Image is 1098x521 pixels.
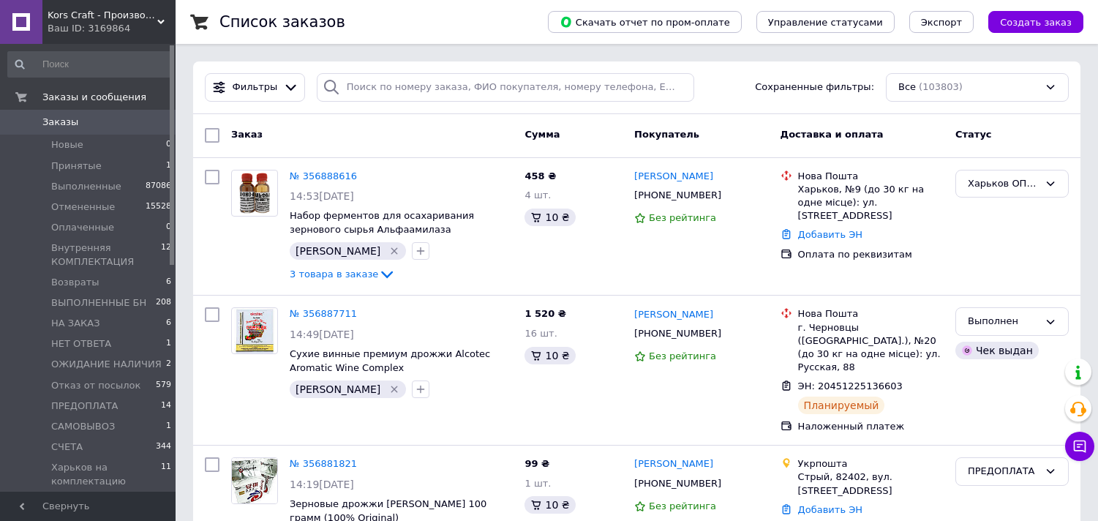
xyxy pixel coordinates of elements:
span: 14 [161,400,171,413]
span: Kors Craft - Производитель дистилляционного оборудования [48,9,157,22]
a: № 356888616 [290,170,357,181]
span: [PERSON_NAME] [296,245,380,257]
img: Фото товару [232,170,277,216]
a: № 356887711 [290,308,357,319]
span: 14:53[DATE] [290,190,354,202]
span: Статус [955,129,992,140]
span: Все [898,80,916,94]
svg: Удалить метку [388,383,400,395]
span: Сумма [524,129,560,140]
span: Заказы [42,116,78,129]
a: Набор ферментов для осахаривания зернового сырья Альфаамилаза высокотемпературная + Глюкоамилаза ... [290,210,490,262]
span: 11 [161,461,171,487]
span: 3 товара в заказе [290,269,378,280]
span: 15528 [146,200,171,214]
a: Добавить ЭН [798,229,862,240]
span: 6 [166,317,171,330]
span: [PERSON_NAME] [296,383,380,395]
a: 3 товара в заказе [290,269,396,280]
span: 4 шт. [524,190,551,200]
span: [PHONE_NUMBER] [634,328,721,339]
input: Поиск по номеру заказа, ФИО покупателя, номеру телефона, Email, номеру накладной [317,73,694,102]
span: ОЖИДАНИЕ НАЛИЧИЯ [51,358,162,371]
span: Фильтры [233,80,278,94]
span: 1 520 ₴ [524,308,565,319]
button: Чат с покупателем [1065,432,1094,461]
button: Создать заказ [988,11,1083,33]
a: Создать заказ [974,16,1083,27]
div: Планируемый [798,397,885,414]
span: Создать заказ [1000,17,1072,28]
div: Ваш ID: 3169864 [48,22,176,35]
a: [PERSON_NAME] [634,170,713,184]
span: Сохраненные фильтры: [755,80,874,94]
span: 208 [156,296,171,310]
span: Харьков на комплектацию [51,461,161,487]
span: Заказы и сообщения [42,91,146,104]
span: 87086 [146,180,171,193]
span: 1 [166,337,171,351]
span: Управление статусами [768,17,883,28]
div: 10 ₴ [524,209,575,226]
span: ПРЕДОПЛАТА [51,400,119,413]
span: НЕТ ОТВЕТА [51,337,111,351]
span: Без рейтинга [649,212,716,223]
a: № 356881821 [290,458,357,469]
span: Внутренняя КОМПЛЕКТАЦИЯ [51,241,161,268]
span: САМОВЫВОЗ [51,420,115,433]
a: Фото товару [231,170,278,217]
a: Сухие винные премиум дрожжи Alcotec Aromatic Wine Complex [290,348,490,373]
span: Отказ от посылок [51,379,140,392]
span: НА ЗАКАЗ [51,317,100,330]
div: Выполнен [968,314,1039,329]
span: 344 [156,441,171,454]
span: 579 [156,379,171,392]
span: Без рейтинга [649,501,716,511]
a: [PERSON_NAME] [634,457,713,471]
div: Стрый, 82402, вул. [STREET_ADDRESS] [798,471,944,497]
button: Управление статусами [756,11,895,33]
div: 10 ₴ [524,496,575,514]
a: Добавить ЭН [798,504,862,515]
span: 1 шт. [524,478,551,489]
button: Экспорт [909,11,974,33]
span: 16 шт. [524,328,557,339]
span: Возвраты [51,276,99,289]
div: г. Черновцы ([GEOGRAPHIC_DATA].), №20 (до 30 кг на одне місце): ул. Русская, 88 [798,321,944,375]
span: Скачать отчет по пром-оплате [560,15,730,29]
div: Харьков, №9 (до 30 кг на одне місце): ул. [STREET_ADDRESS] [798,183,944,223]
div: Чек выдан [955,342,1039,359]
span: 14:49[DATE] [290,329,354,340]
span: (103803) [919,81,963,92]
button: Скачать отчет по пром-оплате [548,11,742,33]
span: 12 [161,241,171,268]
span: Экспорт [921,17,962,28]
div: Оплата по реквизитам [798,248,944,261]
span: 1 [166,420,171,433]
span: [PHONE_NUMBER] [634,478,721,489]
svg: Удалить метку [388,245,400,257]
span: ВЫПОЛНЕННЫЕ БН [51,296,146,310]
span: Заказ [231,129,263,140]
span: Оплаченные [51,221,114,234]
span: 99 ₴ [524,458,549,469]
span: Без рейтинга [649,351,716,361]
span: Выполненные [51,180,121,193]
span: 0 [166,221,171,234]
span: СЧЕТА [51,441,83,454]
img: Фото товару [234,308,275,353]
img: Фото товару [232,458,277,503]
span: Отмененные [51,200,115,214]
span: 0 [166,138,171,151]
a: Фото товару [231,457,278,504]
span: 14:19[DATE] [290,479,354,490]
span: [PHONE_NUMBER] [634,190,721,200]
span: 6 [166,276,171,289]
span: 1 [166,160,171,173]
div: Укрпошта [798,457,944,471]
div: ПРЕДОПЛАТА [968,464,1039,479]
span: Новые [51,138,83,151]
div: Наложенный платеж [798,420,944,433]
a: [PERSON_NAME] [634,308,713,322]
